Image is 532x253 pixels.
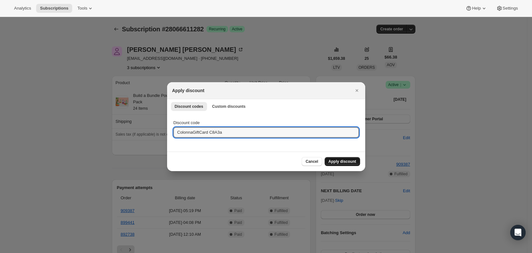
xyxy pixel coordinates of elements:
button: Settings [492,4,522,13]
button: Subscriptions [36,4,72,13]
input: Enter code [173,127,359,138]
span: Subscriptions [40,6,68,11]
button: Custom discounts [208,102,250,111]
div: Open Intercom Messenger [510,225,526,240]
span: Tools [77,6,87,11]
h2: Apply discount [172,87,204,94]
button: Tools [73,4,97,13]
button: Apply discount [325,157,360,166]
span: Apply discount [328,159,356,164]
div: Discount codes [167,113,365,152]
button: Cancel [302,157,322,166]
span: Analytics [14,6,31,11]
span: Discount code [173,120,200,125]
button: Help [462,4,491,13]
span: Custom discounts [212,104,246,109]
button: Discount codes [171,102,207,111]
span: Settings [503,6,518,11]
button: Analytics [10,4,35,13]
span: Cancel [305,159,318,164]
span: Help [472,6,481,11]
button: Close [352,86,361,95]
span: Discount codes [175,104,203,109]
